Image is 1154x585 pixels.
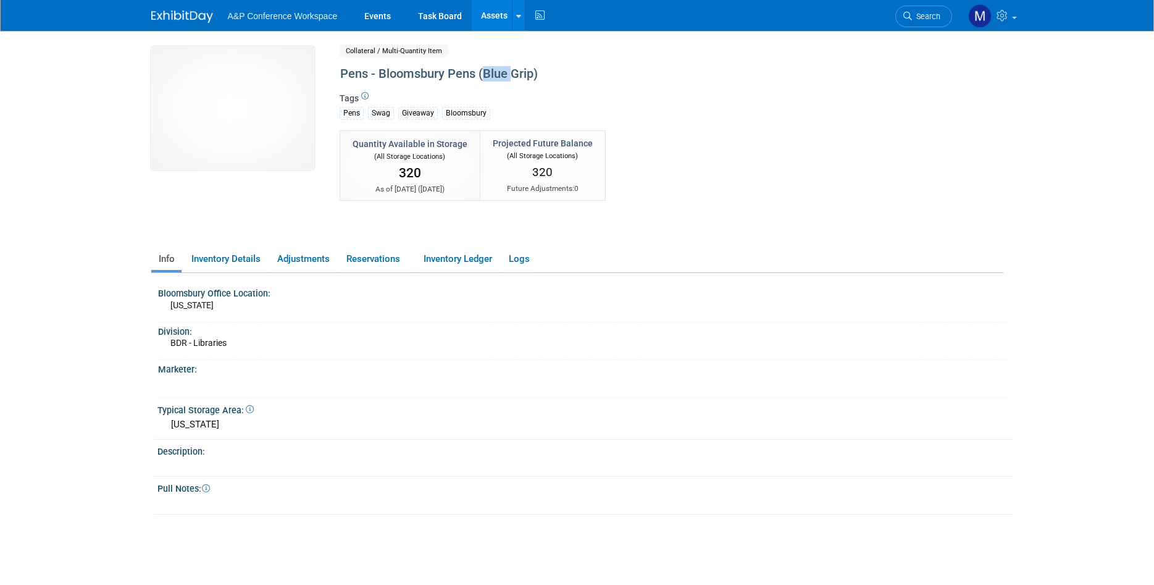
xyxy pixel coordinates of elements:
[157,479,1013,495] div: Pull Notes:
[532,165,553,179] span: 320
[353,138,467,150] div: Quantity Available in Storage
[968,4,992,28] img: Maria Rohde
[416,248,499,270] a: Inventory Ledger
[493,137,593,149] div: Projected Future Balance
[501,248,537,270] a: Logs
[420,185,442,193] span: [DATE]
[151,248,182,270] a: Info
[158,360,1007,376] div: Marketer:
[353,150,467,162] div: (All Storage Locations)
[368,107,394,120] div: Swag
[158,284,1007,300] div: Bloomsbury Office Location:
[158,322,1007,338] div: Division:
[170,338,227,348] span: BDR - Libraries
[399,166,421,180] span: 320
[340,44,448,57] span: Collateral / Multi-Quantity Item
[493,183,593,194] div: Future Adjustments:
[151,11,213,23] img: ExhibitDay
[912,12,940,21] span: Search
[336,63,901,85] div: Pens - Bloomsbury Pens (Blue Grip)
[157,405,254,415] span: Typical Storage Area:
[167,415,1003,434] div: [US_STATE]
[493,149,593,161] div: (All Storage Locations)
[170,300,214,310] span: [US_STATE]
[228,11,338,21] span: A&P Conference Workspace
[151,46,314,170] img: View Images
[442,107,490,120] div: Bloomsbury
[339,248,414,270] a: Reservations
[270,248,337,270] a: Adjustments
[895,6,952,27] a: Search
[184,248,267,270] a: Inventory Details
[340,92,901,128] div: Tags
[340,107,364,120] div: Pens
[353,184,467,195] div: As of [DATE] ( )
[157,442,1013,458] div: Description:
[574,184,579,193] span: 0
[398,107,438,120] div: Giveaway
